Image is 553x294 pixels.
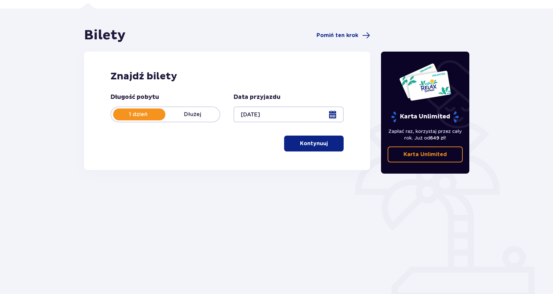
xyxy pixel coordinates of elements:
[391,111,459,123] p: Karta Unlimited
[317,31,370,39] a: Pomiń ten krok
[317,32,358,39] span: Pomiń ten krok
[404,151,447,158] p: Karta Unlimited
[234,93,280,101] p: Data przyjazdu
[399,63,451,101] img: Dwie karty całoroczne do Suntago z napisem 'UNLIMITED RELAX', na białym tle z tropikalnymi liśćmi...
[388,147,463,162] a: Karta Unlimited
[430,135,445,141] span: 649 zł
[111,111,165,118] p: 1 dzień
[110,70,344,83] h2: Znajdź bilety
[84,27,126,44] h1: Bilety
[284,136,344,151] button: Kontynuuj
[110,93,159,101] p: Długość pobytu
[388,128,463,141] p: Zapłać raz, korzystaj przez cały rok. Już od !
[165,111,220,118] p: Dłużej
[300,140,328,147] p: Kontynuuj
